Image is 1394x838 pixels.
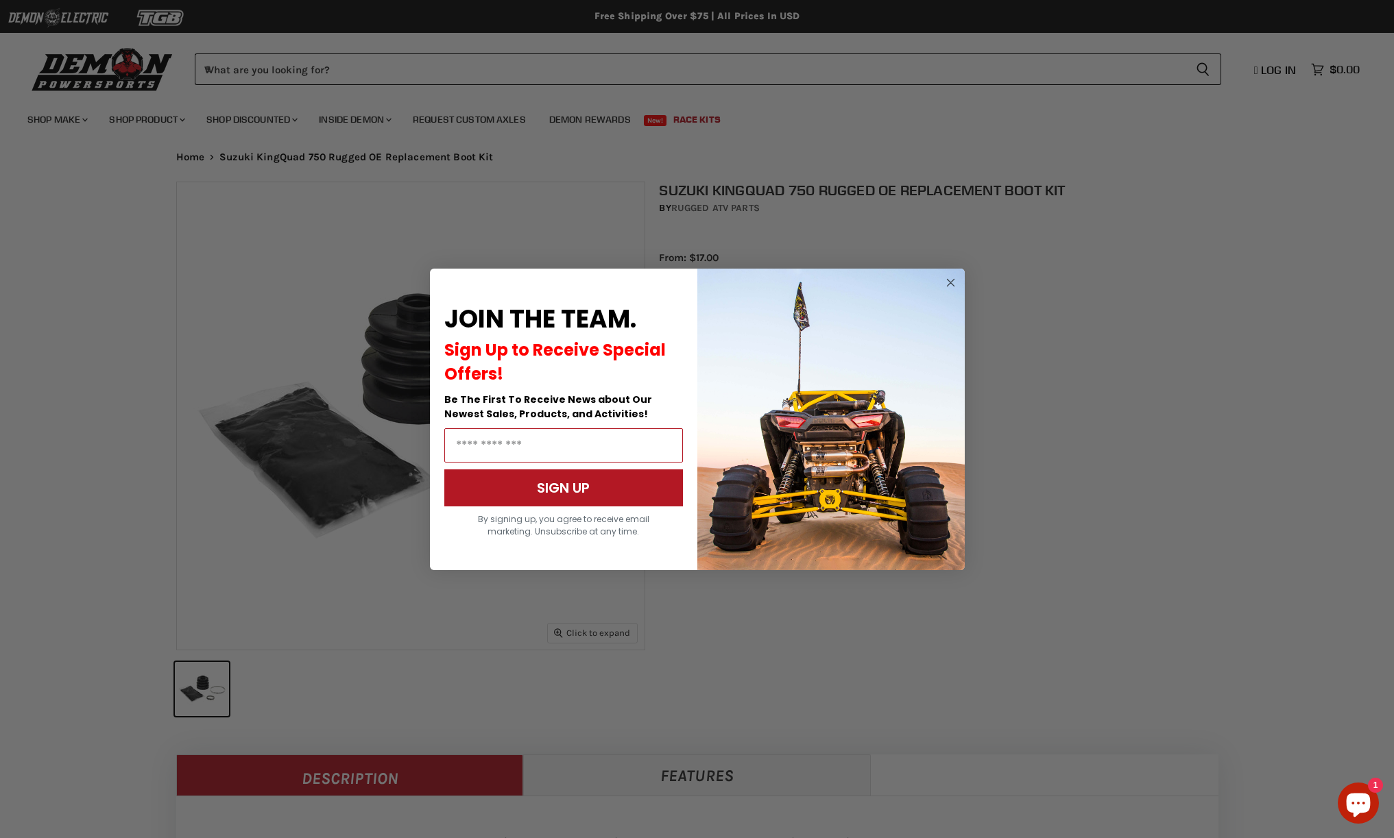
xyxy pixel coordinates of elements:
[478,513,649,537] span: By signing up, you agree to receive email marketing. Unsubscribe at any time.
[942,274,959,291] button: Close dialog
[697,269,965,570] img: a9095488-b6e7-41ba-879d-588abfab540b.jpeg
[444,301,636,336] span: JOIN THE TEAM.
[444,428,683,463] input: Email Address
[444,393,652,421] span: Be The First To Receive News about Our Newest Sales, Products, and Activities!
[1334,782,1383,827] inbox-online-store-chat: Shopify online store chat
[444,469,683,506] button: SIGN UP
[444,338,666,385] span: Sign Up to Receive Special Offers!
